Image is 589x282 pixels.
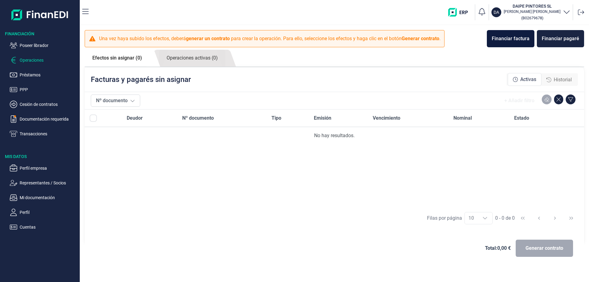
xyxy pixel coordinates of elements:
[20,115,77,123] p: Documentación requerida
[478,212,492,224] div: Choose
[494,9,499,15] p: DA
[20,179,77,187] p: Representantes / Socios
[564,211,579,226] button: Last Page
[20,194,77,201] p: Mi documentación
[504,3,560,9] h3: DAIPE PINTORES SL
[20,130,77,137] p: Transacciones
[487,30,534,47] button: Financiar factura
[10,56,77,64] button: Operaciones
[532,211,546,226] button: Previous Page
[448,8,472,17] img: erp
[492,35,529,42] div: Financiar factura
[20,223,77,231] p: Cuentas
[91,75,191,84] p: Facturas y pagarés sin asignar
[10,71,77,79] button: Préstamos
[20,101,77,108] p: Cesión de contratos
[20,42,77,49] p: Poseer librador
[427,214,462,222] div: Filas por página
[514,114,529,122] span: Estado
[20,71,77,79] p: Préstamos
[85,50,150,66] a: Efectos sin asignar (0)
[182,114,214,122] span: Nº documento
[537,30,584,47] button: Financiar pagaré
[453,114,472,122] span: Nominal
[20,86,77,93] p: PPP
[485,245,511,252] span: Total: 0,00 €
[10,101,77,108] button: Cesión de contratos
[521,16,543,20] small: Copiar cif
[10,209,77,216] button: Perfil
[10,115,77,123] button: Documentación requerida
[10,223,77,231] button: Cuentas
[10,164,77,172] button: Perfil empresa
[10,42,77,49] button: Poseer librador
[99,35,441,42] p: Una vez haya subido los efectos, deberá para crear la operación. Para ello, seleccione los efecto...
[11,5,69,25] img: Logo de aplicación
[10,179,77,187] button: Representantes / Socios
[271,114,281,122] span: Tipo
[91,95,140,107] button: Nº documento
[515,211,530,226] button: First Page
[504,9,560,14] p: [PERSON_NAME] [PERSON_NAME]
[548,211,562,226] button: Next Page
[402,36,439,41] b: Generar contrato
[20,56,77,64] p: Operaciones
[186,36,230,41] b: generar un contrato
[127,114,143,122] span: Deudor
[495,216,515,221] span: 0 - 0 de 0
[90,132,579,139] div: No hay resultados.
[20,209,77,216] p: Perfil
[554,76,572,83] span: Historial
[20,164,77,172] p: Perfil empresa
[508,73,541,86] div: Activas
[10,130,77,137] button: Transacciones
[491,3,570,21] button: DADAIPE PINTORES SL[PERSON_NAME] [PERSON_NAME](B02679678)
[520,76,536,83] span: Activas
[314,114,331,122] span: Emisión
[90,114,97,122] div: All items unselected
[541,74,577,86] div: Historial
[10,194,77,201] button: Mi documentación
[10,86,77,93] button: PPP
[159,50,225,67] a: Operaciones activas (0)
[373,114,400,122] span: Vencimiento
[542,35,579,42] div: Financiar pagaré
